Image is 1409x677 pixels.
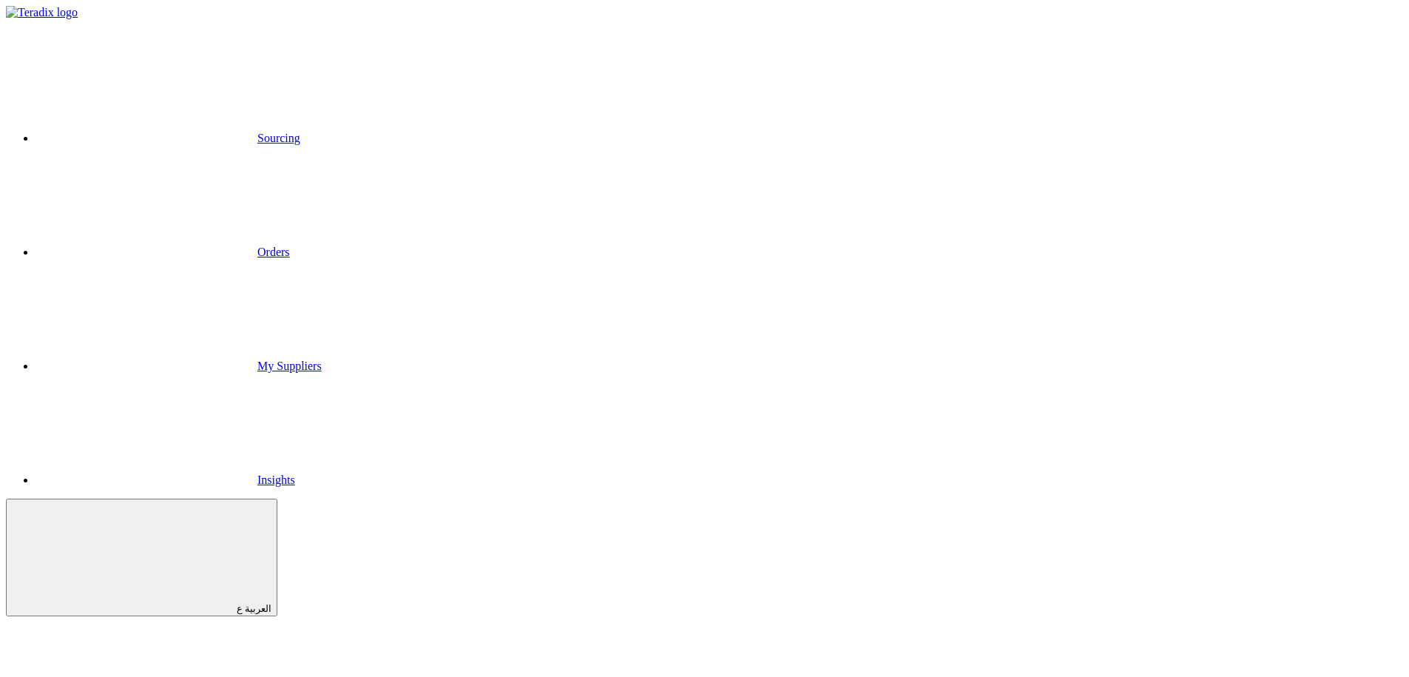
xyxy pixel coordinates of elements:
span: ع [237,603,243,614]
a: Sourcing [36,132,300,144]
img: Teradix logo [6,6,78,19]
span: العربية [245,603,271,614]
a: My Suppliers [36,360,322,372]
a: Insights [36,474,295,486]
a: Orders [36,246,290,258]
button: العربية ع [6,499,277,616]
